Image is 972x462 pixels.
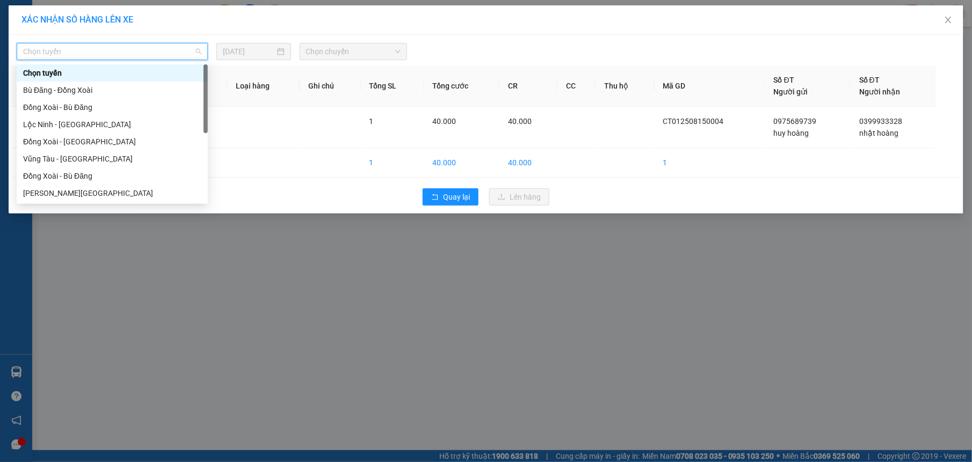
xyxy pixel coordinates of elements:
[23,119,201,130] div: Lộc Ninh - [GEOGRAPHIC_DATA]
[11,107,55,148] td: 1
[227,65,300,107] th: Loại hàng
[17,82,208,99] div: Bù Đăng - Đồng Xoài
[944,16,953,24] span: close
[774,117,817,126] span: 0975689739
[17,167,208,185] div: Đồng Xoài - Bù Đăng
[23,153,201,165] div: Vũng Tàu - [GEOGRAPHIC_DATA]
[17,150,208,167] div: Vũng Tàu - Bình Phước
[11,65,55,107] th: STT
[9,9,76,35] div: VP Chơn Thành
[84,9,157,35] div: VP Bình Triệu
[17,99,208,116] div: Đồng Xoài - Bù Đăng
[489,188,549,206] button: uploadLên hàng
[23,84,201,96] div: Bù Đăng - Đồng Xoài
[23,136,201,148] div: Đồng Xoài - [GEOGRAPHIC_DATA]
[859,129,898,137] span: nhật hoàng
[859,87,900,96] span: Người nhận
[774,87,808,96] span: Người gửi
[433,117,456,126] span: 40.000
[21,14,133,25] span: XÁC NHẬN SỐ HÀNG LÊN XE
[508,117,532,126] span: 40.000
[774,76,794,84] span: Số ĐT
[424,148,500,178] td: 40.000
[369,117,374,126] span: 1
[424,65,500,107] th: Tổng cước
[774,129,809,137] span: huy hoàng
[431,193,439,202] span: rollback
[8,70,25,82] span: CR :
[361,148,424,178] td: 1
[499,65,557,107] th: CR
[423,188,478,206] button: rollbackQuay lại
[8,69,78,82] div: 40.000
[9,10,26,21] span: Gửi:
[655,65,765,107] th: Mã GD
[596,65,654,107] th: Thu hộ
[23,101,201,113] div: Đồng Xoài - Bù Đăng
[443,191,470,203] span: Quay lại
[17,185,208,202] div: Hồ Chí Minh - Lộc Ninh
[499,148,557,178] td: 40.000
[859,117,902,126] span: 0399933328
[300,65,361,107] th: Ghi chú
[17,64,208,82] div: Chọn tuyến
[859,76,880,84] span: Số ĐT
[84,35,157,48] div: nhật hoàng
[23,187,201,199] div: [PERSON_NAME][GEOGRAPHIC_DATA]
[23,43,201,60] span: Chọn tuyến
[17,133,208,150] div: Đồng Xoài - Lộc Ninh
[663,117,724,126] span: CT012508150004
[9,35,76,48] div: huy hoàng
[84,10,110,21] span: Nhận:
[306,43,401,60] span: Chọn chuyến
[17,116,208,133] div: Lộc Ninh - Đồng Xoài
[23,170,201,182] div: Đồng Xoài - Bù Đăng
[223,46,275,57] input: 15/08/2025
[361,65,424,107] th: Tổng SL
[557,65,596,107] th: CC
[23,67,201,79] div: Chọn tuyến
[655,148,765,178] td: 1
[933,5,963,35] button: Close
